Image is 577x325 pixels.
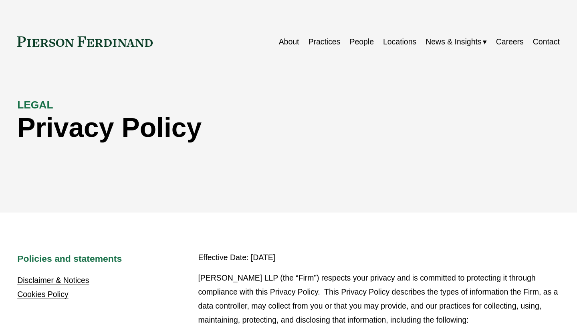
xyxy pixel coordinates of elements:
[198,251,559,265] p: Effective Date: [DATE]
[17,290,68,299] a: Cookies Policy
[349,34,374,50] a: People
[533,34,560,50] a: Contact
[17,99,53,111] strong: LEGAL
[17,276,89,285] a: Disclaimer & Notices
[308,34,340,50] a: Practices
[426,34,486,50] a: folder dropdown
[383,34,416,50] a: Locations
[279,34,299,50] a: About
[17,112,424,143] h1: Privacy Policy
[17,253,122,264] strong: Policies and statements
[426,35,481,49] span: News & Insights
[496,34,524,50] a: Careers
